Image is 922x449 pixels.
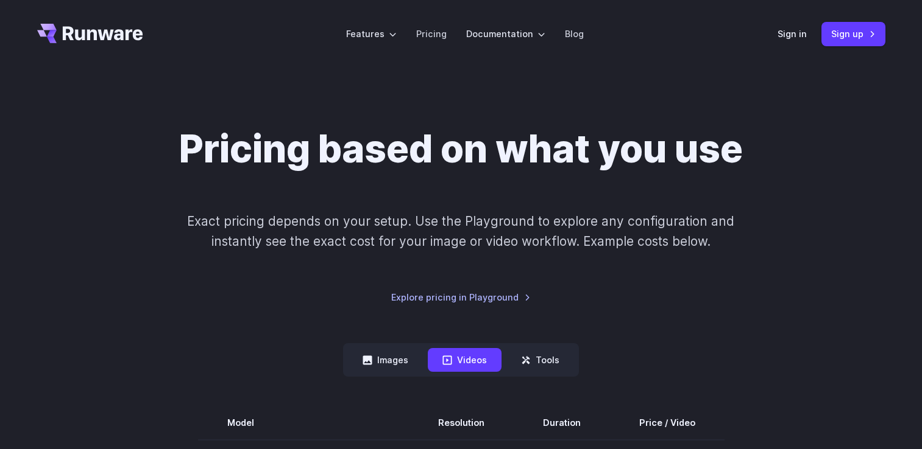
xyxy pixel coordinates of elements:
button: Tools [506,348,574,372]
th: Model [198,406,409,440]
a: Explore pricing in Playground [391,290,531,304]
a: Go to / [37,24,143,43]
button: Videos [428,348,502,372]
th: Price / Video [610,406,725,440]
label: Features [346,27,397,41]
p: Exact pricing depends on your setup. Use the Playground to explore any configuration and instantl... [164,211,757,252]
label: Documentation [466,27,545,41]
a: Blog [565,27,584,41]
th: Resolution [409,406,514,440]
button: Images [348,348,423,372]
a: Sign in [778,27,807,41]
th: Duration [514,406,610,440]
h1: Pricing based on what you use [179,127,743,172]
a: Sign up [821,22,885,46]
a: Pricing [416,27,447,41]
